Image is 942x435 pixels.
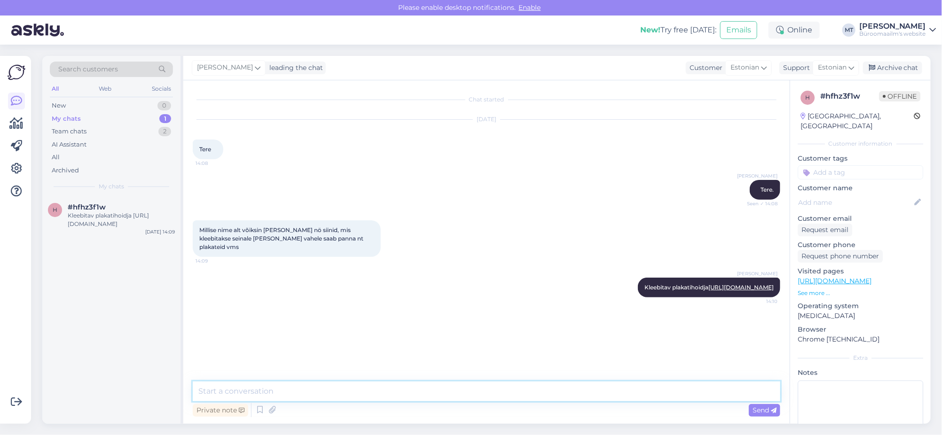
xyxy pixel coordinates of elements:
p: Customer phone [798,240,923,250]
div: [PERSON_NAME] [859,23,926,30]
span: Offline [879,91,920,101]
b: New! [640,25,660,34]
p: [MEDICAL_DATA] [798,311,923,321]
div: Socials [150,83,173,95]
span: #hfhz3f1w [68,203,106,211]
p: See more ... [798,289,923,297]
span: Tere. [761,186,774,193]
p: Customer name [798,183,923,193]
p: Customer tags [798,154,923,163]
div: All [52,153,60,162]
a: [URL][DOMAIN_NAME] [798,277,871,285]
button: Emails [720,21,757,39]
span: Estonian [818,62,847,73]
div: [DATE] [193,115,780,124]
span: [PERSON_NAME] [737,270,777,277]
span: h [805,94,810,101]
a: [PERSON_NAME]Büroomaailm's website [859,23,936,38]
div: MT [842,23,856,37]
p: Customer email [798,214,923,224]
div: # hfhz3f1w [820,91,879,102]
div: New [52,101,66,110]
span: h [53,206,57,213]
span: [PERSON_NAME] [737,172,777,179]
span: [PERSON_NAME] [197,62,253,73]
div: 0 [157,101,171,110]
span: My chats [99,182,124,191]
div: AI Assistant [52,140,86,149]
span: Enable [516,3,544,12]
div: Request email [798,224,852,236]
span: Kleebitav plakatihoidja [644,284,774,291]
p: Notes [798,368,923,378]
div: 2 [158,127,171,136]
div: All [50,83,61,95]
div: [DATE] 14:09 [145,228,175,235]
span: Tere [199,146,211,153]
div: Private note [193,404,248,417]
a: [URL][DOMAIN_NAME] [708,284,774,291]
span: Seen ✓ 14:08 [742,200,777,207]
div: Kleebitav plakatihoidja [URL][DOMAIN_NAME] [68,211,175,228]
span: 14:09 [196,257,231,264]
div: Try free [DATE]: [640,24,716,36]
div: 1 [159,114,171,124]
div: Extra [798,354,923,362]
span: Estonian [730,62,759,73]
div: Chat started [193,95,780,104]
p: Browser [798,325,923,334]
input: Add name [798,197,912,208]
div: Team chats [52,127,86,136]
div: Support [779,63,810,73]
div: My chats [52,114,81,124]
div: leading the chat [266,63,323,73]
span: 14:10 [742,298,777,305]
div: Request phone number [798,250,883,263]
p: Operating system [798,301,923,311]
div: Web [97,83,114,95]
p: Visited pages [798,266,923,276]
div: Archived [52,166,79,175]
p: Chrome [TECHNICAL_ID] [798,334,923,344]
div: [GEOGRAPHIC_DATA], [GEOGRAPHIC_DATA] [801,111,914,131]
div: Online [769,22,820,39]
img: Askly Logo [8,63,25,81]
div: Büroomaailm's website [859,30,926,38]
span: Send [753,406,777,414]
span: 14:08 [196,160,231,167]
div: Customer [686,63,722,73]
span: Search customers [58,64,118,74]
div: Archive chat [863,62,922,74]
div: Customer information [798,140,923,148]
span: Millise nime alt võiksin [PERSON_NAME] nö siinid, mis kleebitakse seinale [PERSON_NAME] vahele sa... [199,226,365,250]
input: Add a tag [798,165,923,179]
